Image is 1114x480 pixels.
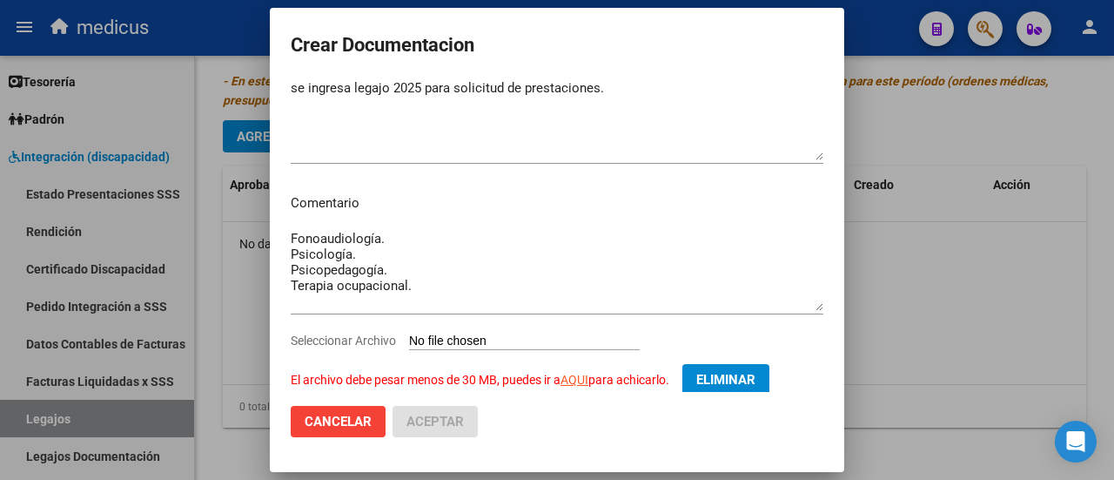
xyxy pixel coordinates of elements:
[560,373,588,387] a: AQUI
[291,373,669,387] span: El archivo debe pesar menos de 30 MB, puedes ir a para achicarlo.
[291,29,823,62] h2: Crear Documentacion
[291,334,396,348] span: Seleccionar Archivo
[291,193,823,213] p: Comentario
[1055,421,1097,463] div: Open Intercom Messenger
[682,364,769,395] button: Eliminar
[305,414,372,429] span: Cancelar
[406,414,464,429] span: Aceptar
[291,406,386,437] button: Cancelar
[696,372,755,388] span: Eliminar
[393,406,478,437] button: Aceptar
